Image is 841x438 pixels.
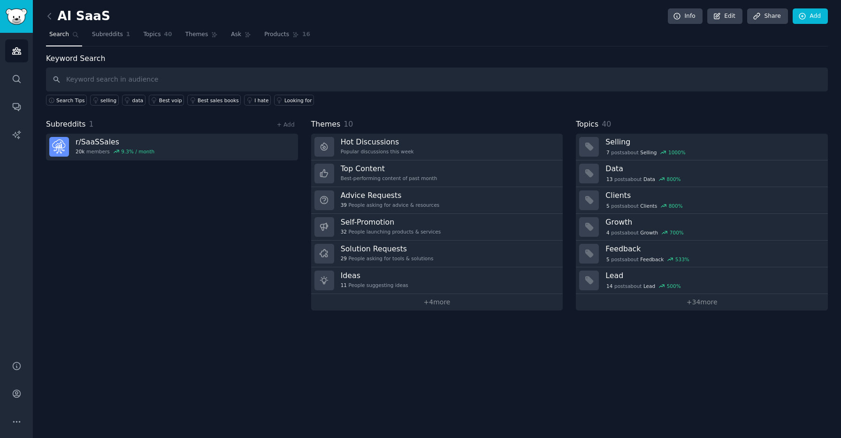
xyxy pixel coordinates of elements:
a: Solution Requests29People asking for tools & solutions [311,241,563,267]
div: People asking for advice & resources [341,202,440,208]
a: Growth4postsaboutGrowth700% [576,214,828,241]
span: 5 [606,256,610,263]
h3: Data [605,164,821,174]
a: +4more [311,294,563,310]
span: Themes [311,119,341,130]
h3: Lead [605,271,821,280]
span: 5 [606,203,610,209]
span: Search Tips [56,97,85,104]
span: Feedback [640,256,664,263]
span: Subreddits [46,119,86,130]
a: Best sales books [187,95,241,106]
div: 9.3 % / month [121,148,154,155]
span: Data [643,176,655,182]
span: 16 [302,30,310,39]
div: Best sales books [198,97,239,104]
span: 40 [164,30,172,39]
div: I hate [254,97,268,104]
a: Edit [707,8,742,24]
span: 4 [606,229,610,236]
a: Share [747,8,787,24]
div: 700 % [670,229,684,236]
span: Growth [640,229,658,236]
a: selling [90,95,119,106]
h3: Growth [605,217,821,227]
div: Best voip [159,97,182,104]
span: Products [264,30,289,39]
a: Add [793,8,828,24]
label: Keyword Search [46,54,105,63]
div: post s about [605,228,684,237]
div: Best-performing content of past month [341,175,437,181]
span: 7 [606,149,610,156]
span: 13 [606,176,612,182]
span: Themes [185,30,208,39]
a: Top ContentBest-performing content of past month [311,160,563,187]
a: data [122,95,145,106]
span: Lead [643,283,655,289]
span: Search [49,30,69,39]
img: SaaSSales [49,137,69,157]
a: r/SaaSSales20kmembers9.3% / month [46,134,298,160]
span: 32 [341,228,347,235]
span: 11 [341,282,347,288]
a: Topics40 [140,27,175,46]
span: Topics [576,119,598,130]
span: Clients [640,203,657,209]
span: 29 [341,255,347,262]
div: post s about [605,282,681,290]
a: Ideas11People suggesting ideas [311,267,563,294]
h3: Feedback [605,244,821,254]
a: Hot DiscussionsPopular discussions this week [311,134,563,160]
a: Feedback5postsaboutFeedback533% [576,241,828,267]
span: 1 [126,30,130,39]
div: Popular discussions this week [341,148,414,155]
h3: Top Content [341,164,437,174]
a: Subreddits1 [89,27,133,46]
div: Looking for [284,97,312,104]
a: Clients5postsaboutClients800% [576,187,828,214]
img: GummySearch logo [6,8,27,25]
div: People suggesting ideas [341,282,408,288]
h3: Selling [605,137,821,147]
span: 1 [89,120,94,128]
div: post s about [605,148,686,157]
a: Search [46,27,82,46]
div: People asking for tools & solutions [341,255,434,262]
div: post s about [605,175,681,183]
div: selling [100,97,116,104]
div: post s about [605,202,683,210]
a: Lead14postsaboutLead500% [576,267,828,294]
h3: Solution Requests [341,244,434,254]
span: 14 [606,283,612,289]
div: data [132,97,144,104]
div: 1000 % [668,149,686,156]
a: Best voip [149,95,184,106]
a: Looking for [274,95,314,106]
a: Info [668,8,703,24]
a: Products16 [261,27,313,46]
h3: Hot Discussions [341,137,414,147]
span: 40 [602,120,611,128]
input: Keyword search in audience [46,68,828,91]
div: 800 % [667,176,681,182]
h3: Advice Requests [341,190,440,200]
a: Self-Promotion32People launching products & services [311,214,563,241]
h3: Clients [605,190,821,200]
div: post s about [605,255,690,264]
span: 20k [76,148,84,155]
span: Subreddits [92,30,123,39]
div: 800 % [669,203,683,209]
button: Search Tips [46,95,87,106]
div: 533 % [675,256,689,263]
a: +34more [576,294,828,310]
div: 500 % [667,283,681,289]
h3: r/ SaaSSales [76,137,154,147]
a: I hate [244,95,271,106]
div: members [76,148,154,155]
a: Themes [182,27,222,46]
a: + Add [277,121,295,128]
span: Selling [640,149,657,156]
div: People launching products & services [341,228,441,235]
a: Ask [228,27,254,46]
